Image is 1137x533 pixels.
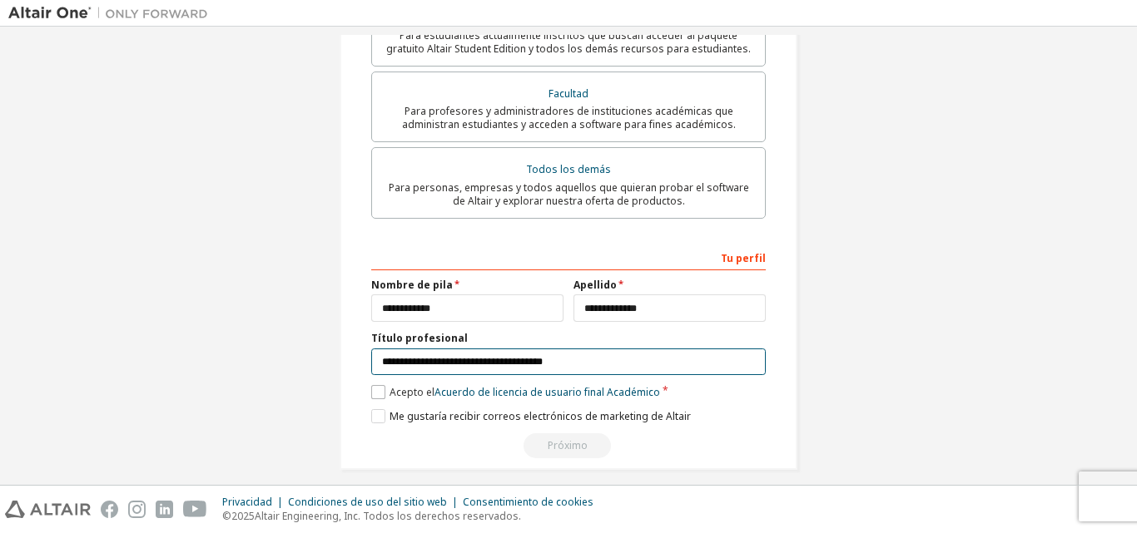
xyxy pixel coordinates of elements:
[607,385,660,399] font: Académico
[231,509,255,523] font: 2025
[390,409,691,423] font: Me gustaría recibir correos electrónicos de marketing de Altair
[371,331,468,345] font: Título profesional
[222,495,272,509] font: Privacidad
[434,385,604,399] font: Acuerdo de licencia de usuario final
[288,495,447,509] font: Condiciones de uso del sitio web
[721,251,766,265] font: Tu perfil
[526,162,611,176] font: Todos los demás
[156,501,173,518] img: linkedin.svg
[371,433,766,458] div: Read and acccept EULA to continue
[222,509,231,523] font: ©
[371,278,453,292] font: Nombre de pila
[183,501,207,518] img: youtube.svg
[390,385,434,399] font: Acepto el
[255,509,521,523] font: Altair Engineering, Inc. Todos los derechos reservados.
[549,86,588,101] font: Facultad
[128,501,146,518] img: instagram.svg
[8,5,216,22] img: Altair Uno
[5,501,91,518] img: altair_logo.svg
[573,278,617,292] font: Apellido
[101,501,118,518] img: facebook.svg
[463,495,593,509] font: Consentimiento de cookies
[402,104,736,131] font: Para profesores y administradores de instituciones académicas que administran estudiantes y acced...
[389,180,749,208] font: Para personas, empresas y todos aquellos que quieran probar el software de Altair y explorar nues...
[386,28,751,56] font: Para estudiantes actualmente inscritos que buscan acceder al paquete gratuito Altair Student Edit...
